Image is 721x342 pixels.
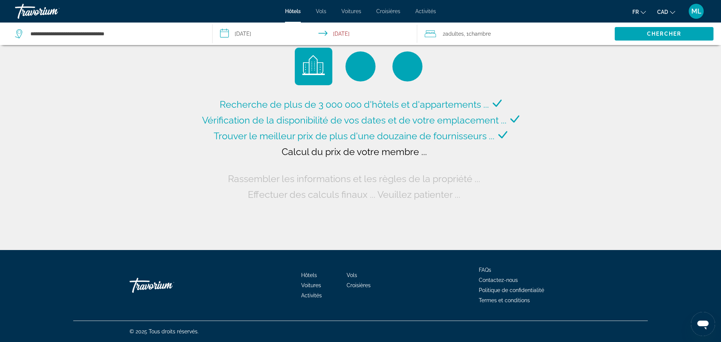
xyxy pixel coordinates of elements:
span: Recherche de plus de 3 000 000 d'hôtels et d'appartements ... [220,99,489,110]
a: FAQs [479,267,491,273]
span: 2 [443,29,464,39]
span: fr [632,9,639,15]
span: Calcul du prix de votre membre ... [282,146,427,157]
button: Change currency [657,6,675,17]
span: ML [691,8,701,15]
iframe: Bouton de lancement de la fenêtre de messagerie [691,312,715,336]
span: Effectuer des calculs finaux ... Veuillez patienter ... [248,189,460,200]
a: Hôtels [301,272,317,278]
a: Croisières [376,8,400,14]
span: , 1 [464,29,491,39]
a: Activités [415,8,436,14]
a: Politique de confidentialité [479,287,544,293]
button: User Menu [686,3,706,19]
a: Vols [347,272,357,278]
span: Vérification de la disponibilité de vos dates et de votre emplacement ... [202,115,507,126]
span: Rassembler les informations et les règles de la propriété ... [228,173,480,184]
button: Change language [632,6,646,17]
a: Hôtels [285,8,301,14]
a: Voitures [341,8,361,14]
a: Activités [301,292,322,298]
span: Chercher [647,31,681,37]
a: Termes et conditions [479,297,530,303]
span: CAD [657,9,668,15]
a: Voitures [301,282,321,288]
a: Go Home [130,274,205,297]
button: Travelers: 2 adults, 0 children [417,23,615,45]
button: Select check in and out date [213,23,418,45]
a: Contactez-nous [479,277,518,283]
span: Trouver le meilleur prix de plus d'une douzaine de fournisseurs ... [214,130,495,142]
span: © 2025 Tous droits réservés. [130,328,199,334]
button: Search [615,27,713,41]
input: Search hotel destination [30,28,201,39]
a: Travorium [15,2,90,21]
a: Vols [316,8,326,14]
span: Chambre [469,31,491,37]
a: Croisières [347,282,371,288]
span: Adultes [445,31,464,37]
